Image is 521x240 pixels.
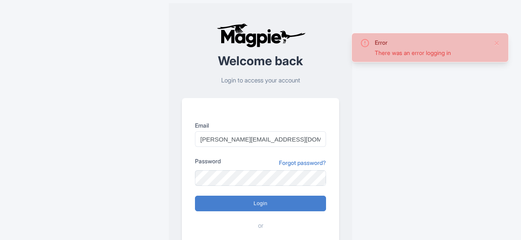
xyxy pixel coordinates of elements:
[279,158,326,167] a: Forgot password?
[182,54,339,68] h2: Welcome back
[195,121,326,130] label: Email
[375,38,487,47] div: Error
[195,196,326,211] input: Login
[195,157,221,165] label: Password
[182,76,339,85] p: Login to access your account
[494,38,500,48] button: Close
[195,131,326,147] input: you@example.com
[375,48,487,57] div: There was an error logging in
[258,221,263,231] span: or
[215,23,307,48] img: logo-ab69f6fb50320c5b225c76a69d11143b.png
